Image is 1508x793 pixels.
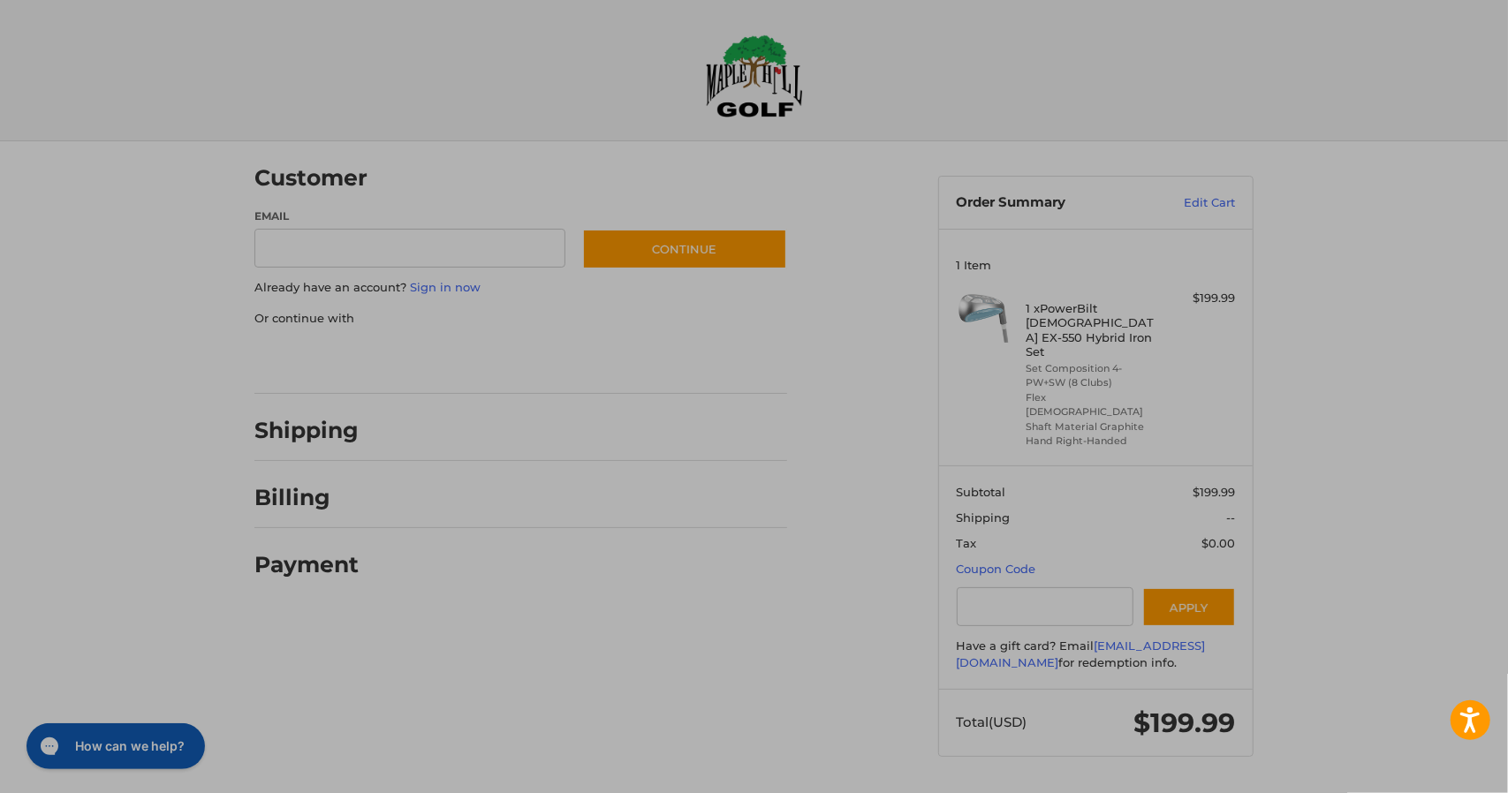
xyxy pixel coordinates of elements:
span: Shipping [957,510,1011,525]
a: Sign in now [410,280,481,294]
li: Set Composition 4-PW+SW (8 Clubs) [1027,361,1162,390]
input: Gift Certificate or Coupon Code [957,587,1134,627]
img: Maple Hill Golf [706,34,803,117]
div: $199.99 [1166,290,1236,307]
span: Tax [957,536,977,550]
span: $199.99 [1134,706,1236,739]
span: Subtotal [957,485,1006,499]
h3: 1 Item [957,258,1236,272]
div: Have a gift card? Email for redemption info. [957,638,1236,672]
p: Already have an account? [254,279,787,297]
a: Coupon Code [957,562,1036,576]
span: $199.99 [1194,485,1236,499]
button: Apply [1142,587,1236,627]
iframe: PayPal-paylater [398,344,531,376]
h2: Payment [254,551,359,578]
label: Email [254,208,565,224]
p: Or continue with [254,310,787,328]
li: Hand Right-Handed [1027,434,1162,449]
h2: Shipping [254,417,359,444]
span: $0.00 [1202,536,1236,550]
h3: Order Summary [957,194,1147,212]
span: -- [1227,510,1236,525]
h2: Customer [254,164,368,192]
span: Total (USD) [957,714,1027,730]
a: Edit Cart [1147,194,1236,212]
li: Flex [DEMOGRAPHIC_DATA] [1027,390,1162,419]
iframe: PayPal-paypal [249,344,382,376]
h4: 1 x PowerBilt [DEMOGRAPHIC_DATA] EX-550 Hybrid Iron Set [1027,301,1162,359]
iframe: Gorgias live chat messenger [18,717,210,775]
button: Continue [582,229,787,269]
iframe: PayPal-venmo [549,344,681,376]
h2: Billing [254,484,358,511]
li: Shaft Material Graphite [1027,419,1162,434]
